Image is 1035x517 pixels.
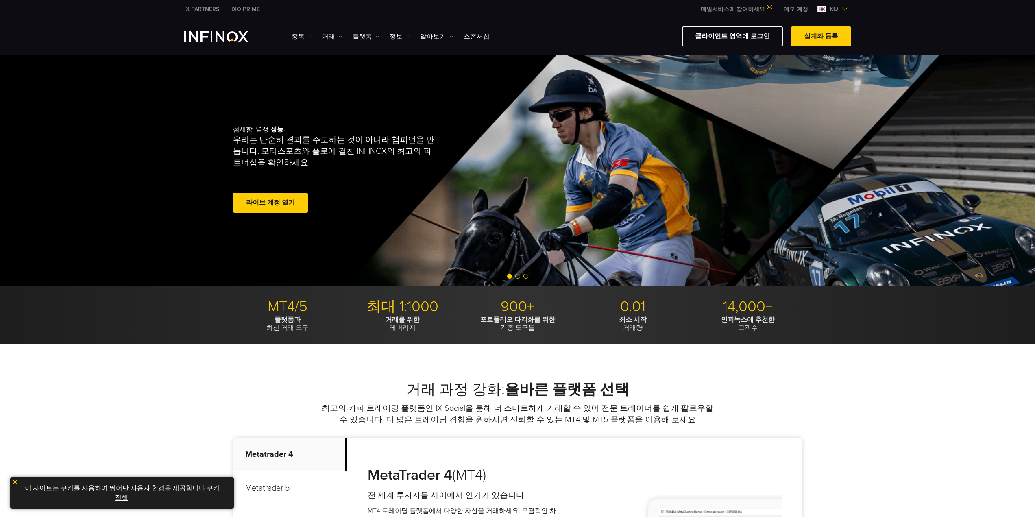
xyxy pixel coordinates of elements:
[178,5,225,13] a: INFINOX
[322,32,342,41] a: 거래
[507,274,512,279] span: Go to slide 1
[390,32,410,41] a: 정보
[233,112,489,228] div: 섬세함. 열정.
[320,403,715,425] p: 최고의 카피 트레이딩 플랫폼인 IX Social을 통해 더 스마트하게 거래할 수 있어 전문 트레이더를 쉽게 팔로우할 수 있습니다. 더 넓은 트레이딩 경험을 원하시면 신뢰할 수...
[693,298,802,316] p: 14,000+
[348,298,457,316] p: 최대 1:1000
[693,316,802,332] p: 고객수
[233,471,347,505] p: Metatrader 5
[270,125,285,133] strong: 성능.
[292,32,312,41] a: 종목
[578,298,687,316] p: 0.01
[353,32,379,41] a: 플랫폼
[826,4,841,14] span: ko
[463,298,572,316] p: 900+
[463,316,572,332] p: 각종 도구들
[695,6,778,13] a: 메일서비스에 참여하세요
[791,26,851,46] a: 실계좌 등록
[368,490,562,501] h4: 전 세계 투자자들 사이에서 인기가 있습니다.
[578,316,687,332] p: 거래량
[523,274,528,279] span: Go to slide 3
[420,32,453,41] a: 알아보기
[225,5,266,13] a: INFINOX
[275,316,301,324] strong: 플랫폼과
[233,438,347,471] p: Metatrader 4
[505,381,629,398] strong: 올바른 플랫폼 선택
[233,298,342,316] p: MT4/5
[12,479,18,485] img: yellow close icon
[368,466,562,484] h3: (MT4)
[721,316,775,324] strong: 인피녹스에 추천한
[233,316,342,332] p: 최신 거래 도구
[682,26,783,46] a: 클라이언트 영역에 로그인
[778,5,814,13] a: INFINOX MENU
[480,316,555,324] strong: 포트폴리오 다각화를 위한
[515,274,520,279] span: Go to slide 2
[14,481,230,505] p: 이 사이트는 쿠키를 사용하여 뛰어난 사용자 환경을 제공합니다. .
[386,316,420,324] strong: 거래를 위한
[464,32,490,41] a: 스폰서십
[233,134,438,168] p: 우리는 단순히 결과를 주도하는 것이 아니라 챔피언을 만듭니다. 모터스포츠와 폴로에 걸친 INFINOX의 최고의 파트너십을 확인하세요.
[233,193,308,213] a: 라이브 계정 열기
[184,31,267,42] a: INFINOX Logo
[619,316,647,324] strong: 최소 시작
[233,381,802,399] h2: 거래 과정 강화:
[368,466,452,484] strong: MetaTrader 4
[348,316,457,332] p: 레버리지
